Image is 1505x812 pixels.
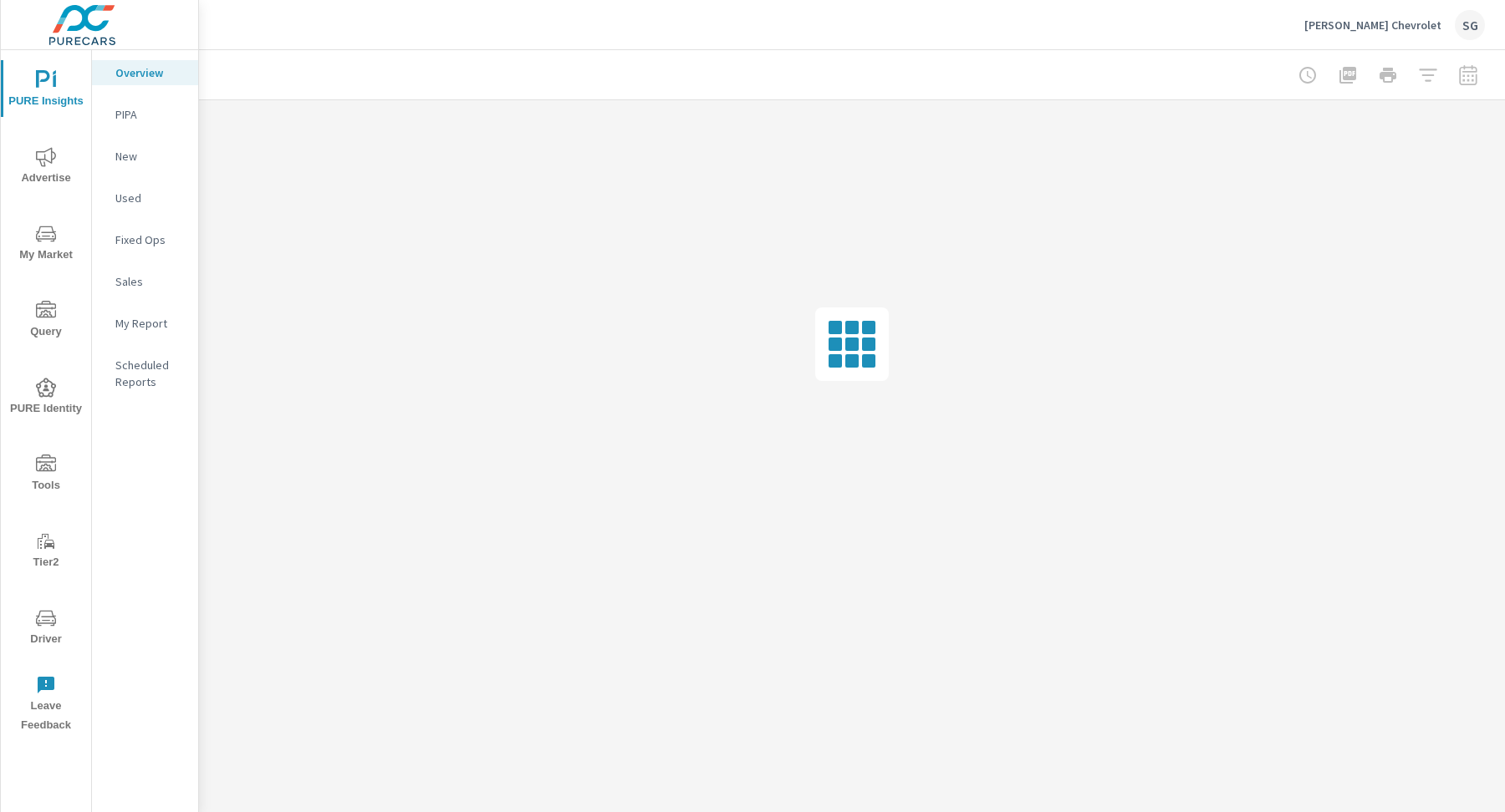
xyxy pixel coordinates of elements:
[6,608,86,649] span: Driver
[6,147,86,188] span: Advertise
[1304,18,1441,33] p: [PERSON_NAME] Chevrolet
[92,185,198,211] div: Used
[115,64,185,81] p: Overview
[115,231,185,248] p: Fixed Ops
[92,144,198,169] div: New
[92,102,198,127] div: PIPA
[115,148,185,165] p: New
[92,353,198,394] div: Scheduled Reports
[115,190,185,206] p: Used
[1,50,91,742] div: nav menu
[6,224,86,265] span: My Market
[115,315,185,332] p: My Report
[1455,10,1485,40] div: SG
[6,70,86,111] span: PURE Insights
[115,273,185,290] p: Sales
[115,106,185,123] p: PIPA
[92,269,198,294] div: Sales
[6,675,86,735] span: Leave Feedback
[115,357,185,390] p: Scheduled Reports
[6,531,86,572] span: Tier2
[92,227,198,252] div: Fixed Ops
[92,311,198,336] div: My Report
[6,378,86,419] span: PURE Identity
[6,454,86,495] span: Tools
[92,60,198,85] div: Overview
[6,301,86,342] span: Query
